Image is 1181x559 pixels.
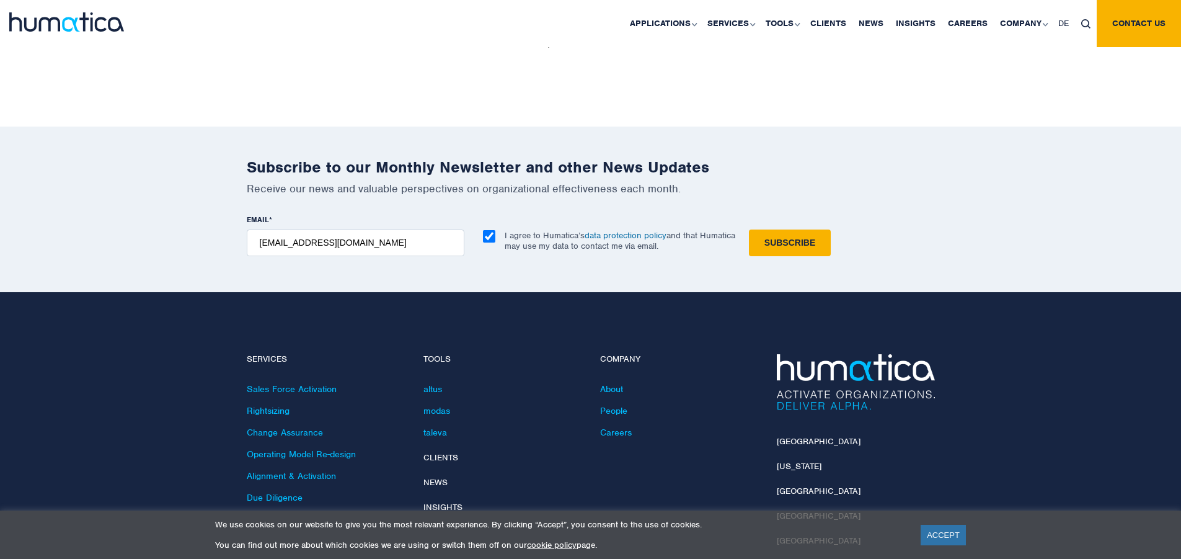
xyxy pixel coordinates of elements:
[247,230,464,256] input: name@company.com
[423,427,447,438] a: taleva
[777,354,935,410] img: Humatica
[921,525,966,545] a: ACCEPT
[600,405,627,416] a: People
[247,182,935,195] p: Receive our news and valuable perspectives on organizational effectiveness each month.
[505,230,735,251] p: I agree to Humatica’s and that Humatica may use my data to contact me via email.
[600,383,623,395] a: About
[423,354,582,365] h4: Tools
[247,449,356,460] a: Operating Model Re-design
[777,461,821,472] a: [US_STATE]
[247,215,269,225] span: EMAIL
[247,405,290,416] a: Rightsizing
[600,354,758,365] h4: Company
[483,230,495,243] input: I agree to Humatica’sdata protection policyand that Humatica may use my data to contact me via em...
[9,12,124,32] img: logo
[777,436,860,447] a: [GEOGRAPHIC_DATA]
[423,405,450,416] a: modas
[423,477,448,488] a: News
[600,427,632,438] a: Careers
[423,383,442,395] a: altus
[1081,19,1090,29] img: search_icon
[215,540,905,550] p: You can find out more about which cookies we are using or switch them off on our page.
[247,470,336,481] a: Alignment & Activation
[215,519,905,530] p: We use cookies on our website to give you the most relevant experience. By clicking “Accept”, you...
[247,158,935,177] h2: Subscribe to our Monthly Newsletter and other News Updates
[423,502,462,512] a: Insights
[777,486,860,496] a: [GEOGRAPHIC_DATA]
[1058,18,1069,29] span: DE
[423,452,458,463] a: Clients
[247,427,323,438] a: Change Assurance
[527,540,577,550] a: cookie policy
[247,354,405,365] h4: Services
[585,230,666,241] a: data protection policy
[247,383,337,395] a: Sales Force Activation
[247,492,303,503] a: Due Diligence
[749,230,831,256] input: Subscribe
